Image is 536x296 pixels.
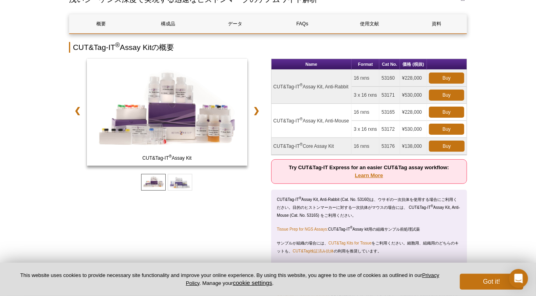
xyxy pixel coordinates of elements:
[272,104,352,138] td: CUT&Tag-IT Assay Kit, Anti-Mouse
[300,83,302,87] sup: ®
[509,269,528,288] div: Open Intercom Messenger
[400,104,427,121] td: ¥228,000
[248,101,265,120] a: ❯
[277,196,461,220] p: CUT&Tag-IT Assay Kit, Anti-Rabbit (Cat. No. 53160)は、ウサギの一次抗体を使用する場合にご利用ください。目的のヒストンマーカーに対する一次抗体がマ...
[352,121,379,138] td: 3 x 16 rxns
[352,59,379,70] th: Format
[169,154,172,159] sup: ®
[300,117,302,121] sup: ®
[186,272,439,286] a: Privacy Policy
[277,227,328,231] a: Tissue Prep for NGS Assays:
[379,59,400,70] th: Cat No.
[69,14,132,33] a: 概要
[277,225,461,233] p: CUT&Tag-IT Assay kit用の組織サンプル前処理試薬
[300,142,302,147] sup: ®
[299,196,301,200] sup: ®
[87,59,247,166] img: CUT&Tag-IT Assay Kit
[88,154,245,162] span: CUT&Tag-IT Assay Kit
[115,42,120,48] sup: ®
[460,274,523,290] button: Got it!
[13,272,447,287] p: This website uses cookies to provide necessary site functionality and improve your online experie...
[69,101,86,120] a: ❮
[379,138,400,155] td: 53176
[429,107,464,118] a: Buy
[355,172,383,178] a: Learn More
[352,138,379,155] td: 16 rxns
[429,73,464,84] a: Buy
[136,14,199,33] a: 構成品
[277,261,461,269] p: pA-Tn5 Transposaseのバルク注文は
[400,87,427,104] td: ¥530,000
[277,239,461,255] p: サンプルが組織の場合には、 をご利用ください。細胞用、組織用のどちらのキットも、 の利用を推奨しています。
[233,279,272,286] button: cookie settings
[352,104,379,121] td: 16 rxns
[272,70,352,104] td: CUT&Tag-IT Assay Kit, Anti-Rabbit
[352,87,379,104] td: 3 x 16 rxns
[293,249,334,253] a: CUT&Tag検証済み抗体
[329,241,372,245] a: CUT&Tag Kits for Tissue
[350,226,352,230] sup: ®
[379,104,400,121] td: 53165
[87,59,247,168] a: CUT&Tag-IT Assay Kit
[400,138,427,155] td: ¥138,000
[405,14,468,33] a: 資料
[429,90,464,101] a: Buy
[338,14,401,33] a: 使用文献
[400,70,427,87] td: ¥228,000
[429,124,464,135] a: Buy
[204,14,267,33] a: データ
[272,59,352,70] th: Name
[379,121,400,138] td: 53172
[400,121,427,138] td: ¥530,000
[271,14,334,33] a: FAQs
[69,42,467,53] h2: CUT&Tag-IT Assay Kitの概要
[379,70,400,87] td: 53160
[289,164,449,178] strong: Try CUT&Tag-IT Express for an easier CUT&Tag assay workflow:
[352,70,379,87] td: 16 rxns
[272,138,352,155] td: CUT&Tag-IT Core Assay Kit
[429,141,465,152] a: Buy
[400,59,427,70] th: 価格 (税抜)
[379,87,400,104] td: 53171
[431,204,433,208] sup: ®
